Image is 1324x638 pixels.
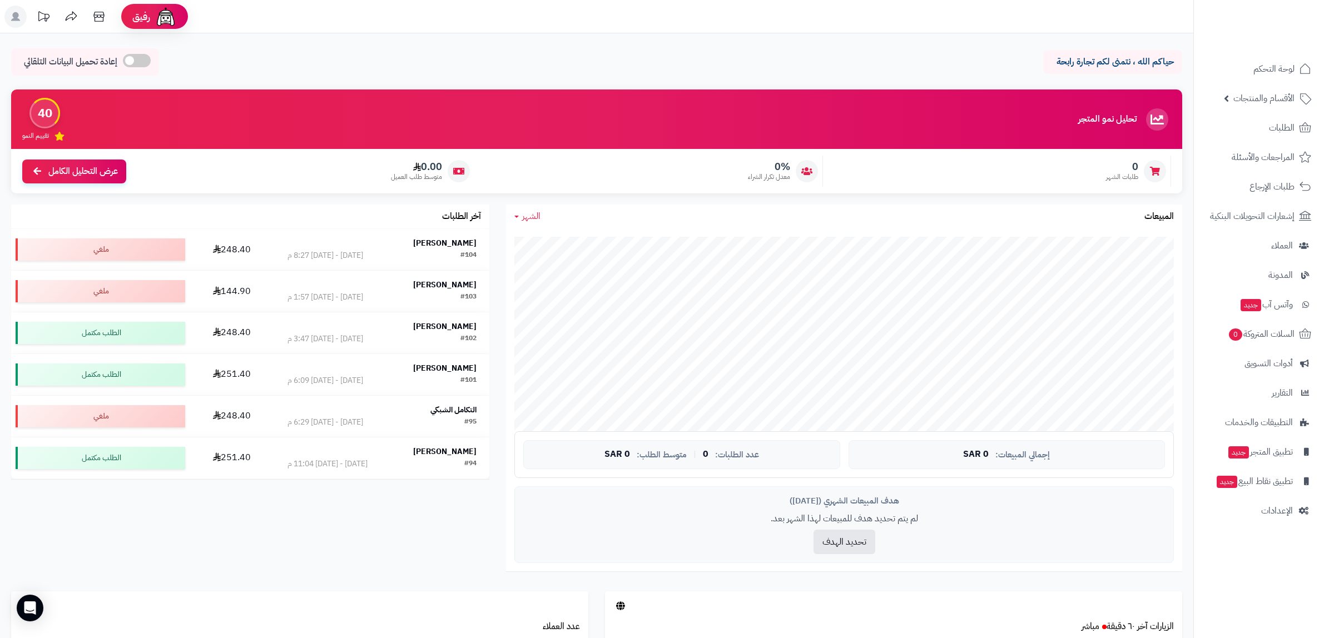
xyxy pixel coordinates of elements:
[460,292,477,303] div: #103
[460,250,477,261] div: #104
[1201,114,1317,141] a: الطلبات
[1225,415,1293,430] span: التطبيقات والخدمات
[24,56,117,68] span: إعادة تحميل البيانات التلقائي
[748,172,790,182] span: معدل تكرار الشراء
[1233,91,1295,106] span: الأقسام والمنتجات
[1201,144,1317,171] a: المراجعات والأسئلة
[1201,380,1317,406] a: التقارير
[703,450,708,460] span: 0
[16,405,185,427] div: ملغي
[1201,409,1317,436] a: التطبيقات والخدمات
[963,450,989,460] span: 0 SAR
[1201,232,1317,259] a: العملاء
[1201,350,1317,377] a: أدوات التسويق
[1201,173,1317,200] a: طلبات الإرجاع
[1201,497,1317,524] a: الإعدادات
[430,404,477,416] strong: التكامل الشبكي
[29,6,57,31] a: تحديثات المنصة
[1201,468,1317,495] a: تطبيق نقاط البيعجديد
[287,375,363,386] div: [DATE] - [DATE] 6:09 م
[1201,203,1317,230] a: إشعارات التحويلات البنكية
[442,212,481,222] h3: آخر الطلبات
[1261,503,1293,519] span: الإعدادات
[1210,208,1295,224] span: إشعارات التحويلات البنكية
[1253,61,1295,77] span: لوحة التحكم
[1228,328,1243,341] span: 0
[523,495,1165,507] div: هدف المبيعات الشهري ([DATE])
[16,238,185,261] div: ملغي
[514,210,540,223] a: الشهر
[1244,356,1293,371] span: أدوات التسويق
[413,446,477,457] strong: [PERSON_NAME]
[22,131,49,141] span: تقييم النمو
[1227,444,1293,460] span: تطبيق المتجر
[460,333,477,345] div: #102
[287,333,363,345] div: [DATE] - [DATE] 3:47 م
[1082,620,1174,633] a: الزيارات آخر ٦٠ دقيقةمباشر
[190,312,275,353] td: 248.40
[1272,385,1293,401] span: التقارير
[413,279,477,291] strong: [PERSON_NAME]
[1239,297,1293,312] span: وآتس آب
[1106,161,1138,173] span: 0
[995,450,1050,460] span: إجمالي المبيعات:
[132,10,150,23] span: رفيق
[1217,476,1237,488] span: جديد
[1216,473,1293,489] span: تطبيق نقاط البيع
[1249,179,1295,195] span: طلبات الإرجاع
[1078,114,1137,124] h3: تحليل نمو المتجر
[523,512,1165,525] p: لم يتم تحديد هدف للمبيعات لهذا الشهر بعد.
[190,396,275,437] td: 248.40
[287,417,363,428] div: [DATE] - [DATE] 6:29 م
[1241,299,1261,311] span: جديد
[1082,620,1099,633] small: مباشر
[16,447,185,469] div: الطلب مكتمل
[287,250,363,261] div: [DATE] - [DATE] 8:27 م
[16,280,185,302] div: ملغي
[464,458,477,470] div: #94
[1201,56,1317,82] a: لوحة التحكم
[604,450,630,460] span: 0 SAR
[16,363,185,386] div: الطلب مكتمل
[190,354,275,395] td: 251.40
[1144,212,1174,222] h3: المبيعات
[543,620,580,633] a: عدد العملاء
[522,210,540,223] span: الشهر
[1232,149,1295,165] span: المراجعات والأسئلة
[287,292,363,303] div: [DATE] - [DATE] 1:57 م
[413,362,477,374] strong: [PERSON_NAME]
[814,530,875,554] button: تحديد الهدف
[464,417,477,428] div: #95
[1106,172,1138,182] span: طلبات الشهر
[190,229,275,270] td: 248.40
[1201,262,1317,288] a: المدونة
[391,172,442,182] span: متوسط طلب العميل
[22,159,126,183] a: عرض التحليل الكامل
[1271,238,1293,253] span: العملاء
[1052,56,1174,68] p: حياكم الله ، نتمنى لكم تجارة رابحة
[48,165,118,178] span: عرض التحليل الكامل
[1269,120,1295,136] span: الطلبات
[693,450,696,458] span: |
[460,375,477,386] div: #101
[748,161,790,173] span: 0%
[1248,8,1313,32] img: logo-2.png
[190,271,275,312] td: 144.90
[1201,438,1317,465] a: تطبيق المتجرجديد
[413,237,477,249] strong: [PERSON_NAME]
[637,450,687,460] span: متوسط الطلب:
[17,595,43,621] div: Open Intercom Messenger
[1201,321,1317,347] a: السلات المتروكة0
[1268,267,1293,283] span: المدونة
[1201,291,1317,318] a: وآتس آبجديد
[1228,326,1295,342] span: السلات المتروكة
[155,6,177,28] img: ai-face.png
[715,450,759,460] span: عدد الطلبات:
[413,321,477,332] strong: [PERSON_NAME]
[16,322,185,344] div: الطلب مكتمل
[391,161,442,173] span: 0.00
[190,437,275,478] td: 251.40
[1228,446,1249,458] span: جديد
[287,458,368,470] div: [DATE] - [DATE] 11:04 م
